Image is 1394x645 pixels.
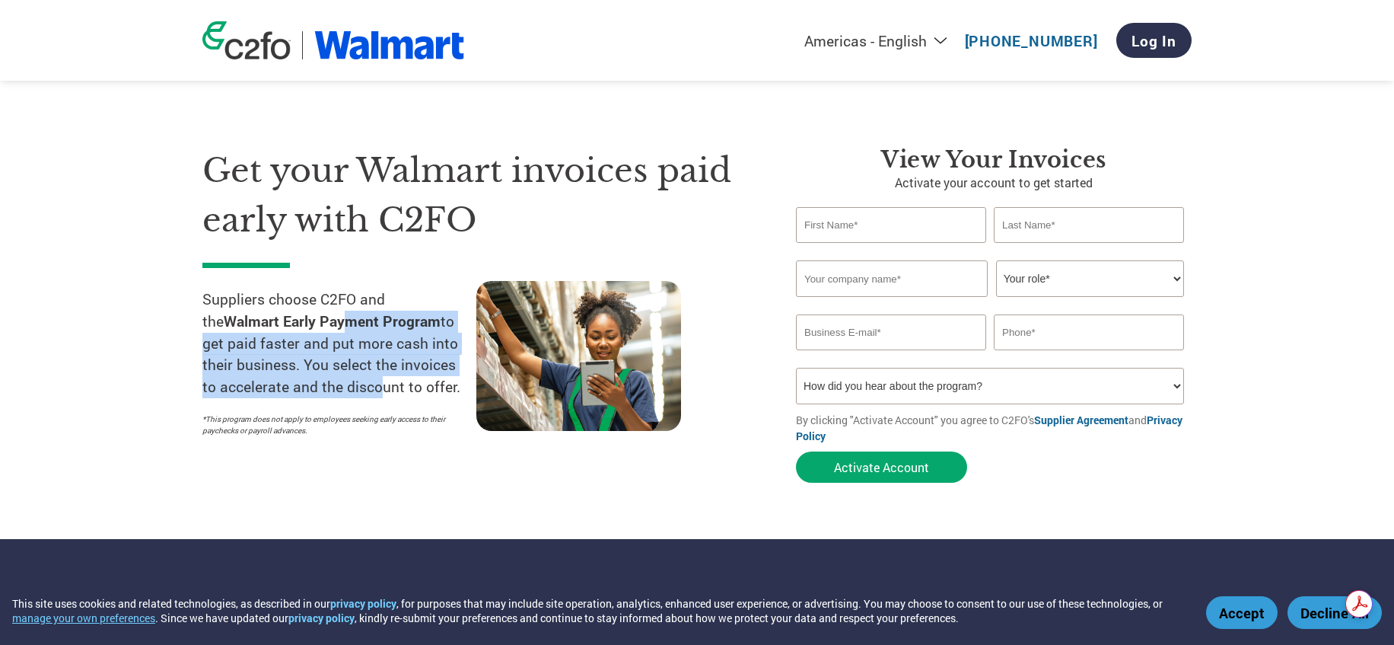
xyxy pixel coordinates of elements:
[994,207,1184,243] input: Last Name*
[202,414,461,436] p: *This program does not apply to employees seeking early access to their paychecks or payroll adva...
[796,412,1192,444] p: By clicking "Activate Account" you agree to C2FO's and
[476,281,681,431] img: supply chain worker
[796,174,1192,192] p: Activate your account to get started
[994,352,1184,362] div: Inavlid Phone Number
[796,207,986,243] input: First Name*
[796,299,1184,308] div: Invalid company name or company name is too long
[314,31,464,59] img: Walmart
[1206,596,1278,629] button: Accept
[994,244,1184,254] div: Invalid last name or last name is too long
[330,596,396,611] a: privacy policy
[1287,596,1382,629] button: Decline All
[796,452,967,483] button: Activate Account
[1116,23,1192,58] a: Log In
[202,289,476,398] p: Suppliers choose C2FO and the to get paid faster and put more cash into their business. You selec...
[796,315,986,350] input: Invalid Email format
[202,146,750,244] h1: Get your Walmart invoices paid early with C2FO
[288,611,355,625] a: privacy policy
[796,413,1182,443] a: Privacy Policy
[996,260,1184,297] select: Title/Role
[796,244,986,254] div: Invalid first name or first name is too long
[224,311,441,330] strong: Walmart Early Payment Program
[994,315,1184,350] input: Phone*
[796,146,1192,174] h3: View Your Invoices
[796,352,986,362] div: Inavlid Email Address
[202,21,291,59] img: c2fo logo
[796,260,988,297] input: Your company name*
[965,31,1098,50] a: [PHONE_NUMBER]
[12,611,155,625] button: manage your own preferences
[1034,413,1128,427] a: Supplier Agreement
[12,596,1184,625] div: This site uses cookies and related technologies, as described in our , for purposes that may incl...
